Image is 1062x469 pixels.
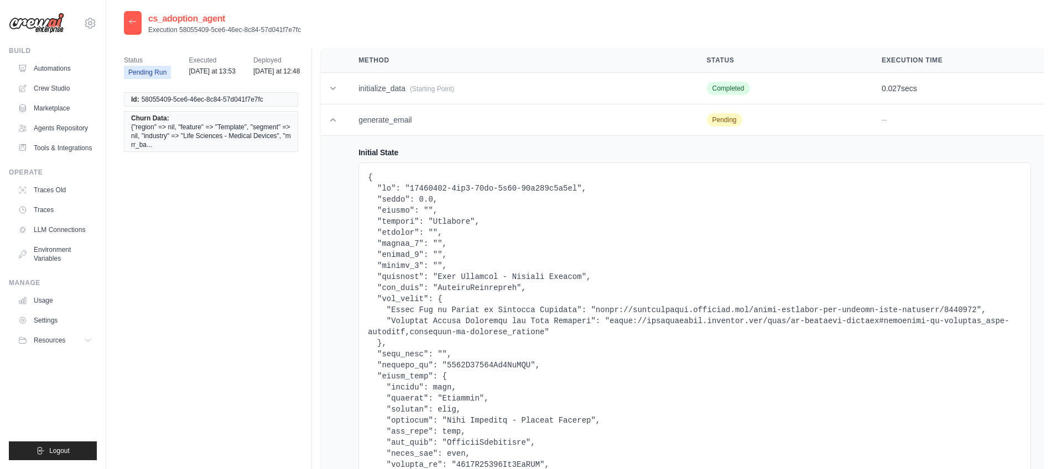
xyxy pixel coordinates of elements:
[882,115,887,124] span: --
[49,446,70,455] span: Logout
[882,84,901,93] span: 0.027
[868,73,1044,104] td: secs
[13,181,97,199] a: Traces Old
[9,441,97,460] button: Logout
[13,60,97,77] a: Automations
[189,67,236,75] time: September 27, 2025 at 13:53 PDT
[868,48,1044,73] th: Execution Time
[131,114,169,123] span: Churn Data:
[9,168,97,177] div: Operate
[13,119,97,137] a: Agents Repository
[345,104,693,136] td: generate_email
[13,312,97,329] a: Settings
[131,95,139,104] span: Id:
[13,139,97,157] a: Tools & Integrations
[13,331,97,349] button: Resources
[253,67,300,75] time: September 27, 2025 at 12:48 PDT
[13,241,97,267] a: Environment Variables
[345,48,693,73] th: Method
[13,201,97,219] a: Traces
[142,95,263,104] span: 58055409-5ce6-46ec-8c84-57d041f7e7fc
[9,46,97,55] div: Build
[13,99,97,117] a: Marketplace
[410,85,454,93] span: (Starting Point)
[13,221,97,239] a: LLM Connections
[131,123,291,149] span: {"region" => nil, "feature" => "Template", "segment" => nil, "industry" => "Life Sciences - Medic...
[345,73,693,104] td: initialize_data
[13,292,97,309] a: Usage
[148,12,301,25] h2: cs_adoption_agent
[13,80,97,97] a: Crew Studio
[358,147,1031,158] h4: Initial State
[189,55,236,66] span: Executed
[9,13,64,34] img: Logo
[34,336,65,345] span: Resources
[124,55,171,66] span: Status
[124,66,171,79] span: Pending Run
[1007,416,1062,469] iframe: Chat Widget
[694,48,868,73] th: Status
[253,55,300,66] span: Deployed
[148,25,301,34] p: Execution 58055409-5ce6-46ec-8c84-57d041f7e7fc
[707,82,750,95] span: Completed
[9,278,97,287] div: Manage
[707,113,742,127] span: Pending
